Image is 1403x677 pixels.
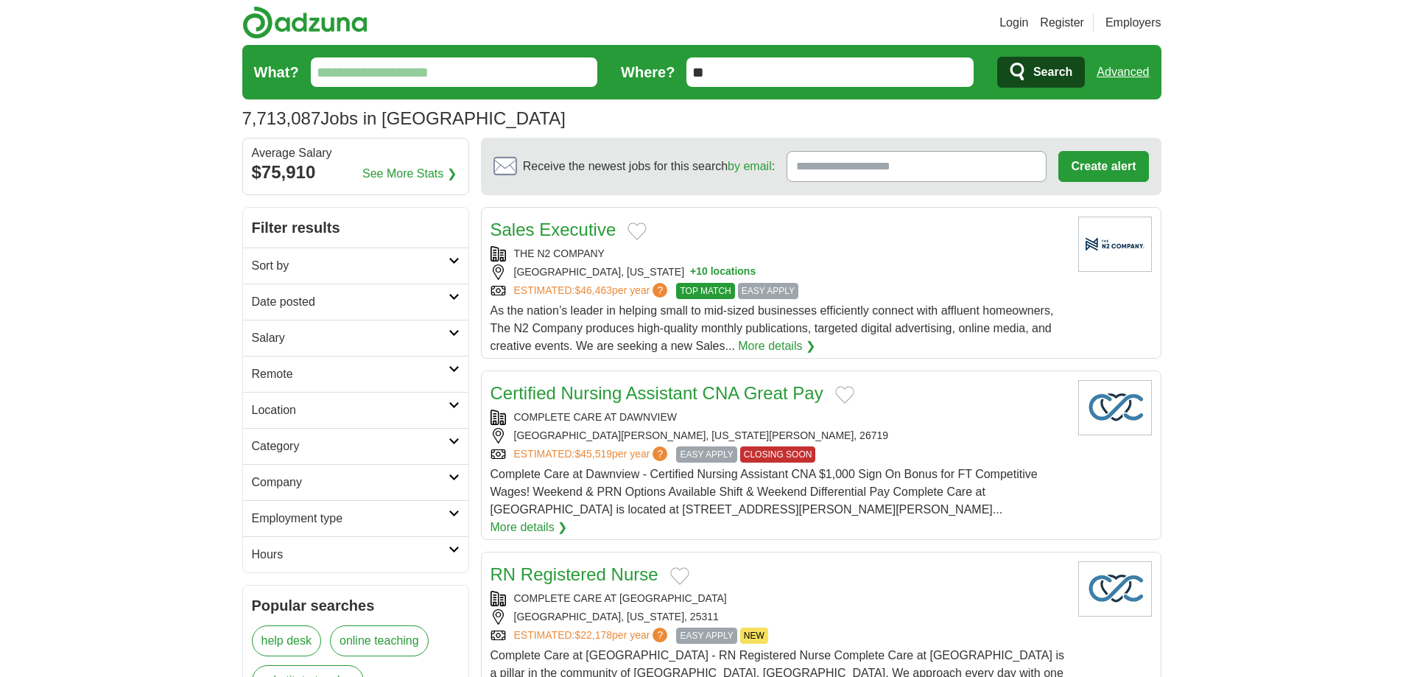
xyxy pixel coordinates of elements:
a: Location [243,392,468,428]
span: ? [653,628,667,642]
h1: Jobs in [GEOGRAPHIC_DATA] [242,108,566,128]
span: 7,713,087 [242,105,321,132]
span: TOP MATCH [676,283,734,299]
a: ESTIMATED:$45,519per year? [514,446,671,463]
button: +10 locations [690,264,756,280]
label: What? [254,61,299,83]
a: Advanced [1097,57,1149,87]
span: NEW [740,628,768,644]
div: Average Salary [252,147,460,159]
span: EASY APPLY [738,283,798,299]
h2: Sort by [252,257,449,275]
h2: Category [252,438,449,455]
span: ? [653,446,667,461]
a: Sales Executive [490,220,616,239]
a: Company [243,464,468,500]
div: [GEOGRAPHIC_DATA][PERSON_NAME], [US_STATE][PERSON_NAME], 26719 [490,428,1066,443]
span: + [690,264,696,280]
span: $46,463 [574,284,612,296]
a: Sort by [243,248,468,284]
a: help desk [252,625,322,656]
h2: Employment type [252,510,449,527]
a: Date posted [243,284,468,320]
a: ESTIMATED:$46,463per year? [514,283,671,299]
a: More details ❯ [490,519,568,536]
div: COMPLETE CARE AT [GEOGRAPHIC_DATA] [490,591,1066,606]
a: Employment type [243,500,468,536]
a: online teaching [330,625,429,656]
button: Create alert [1058,151,1148,182]
div: THE N2 COMPANY [490,246,1066,262]
h2: Popular searches [252,594,460,617]
span: Search [1033,57,1072,87]
span: EASY APPLY [676,628,736,644]
a: Remote [243,356,468,392]
div: [GEOGRAPHIC_DATA], [US_STATE] [490,264,1066,280]
button: Search [997,57,1085,88]
img: Company logo [1078,380,1152,435]
span: $22,178 [574,629,612,641]
div: COMPLETE CARE AT DAWNVIEW [490,410,1066,425]
a: RN Registered Nurse [490,564,658,584]
a: Certified Nursing Assistant CNA Great Pay [490,383,823,403]
img: Adzuna logo [242,6,368,39]
img: Company logo [1078,561,1152,617]
label: Where? [621,61,675,83]
a: Login [999,14,1028,32]
a: Salary [243,320,468,356]
h2: Hours [252,546,449,564]
a: See More Stats ❯ [362,165,457,183]
div: [GEOGRAPHIC_DATA], [US_STATE], 25311 [490,609,1066,625]
button: Add to favorite jobs [835,386,854,404]
img: Company logo [1078,217,1152,272]
a: Hours [243,536,468,572]
h2: Date posted [252,293,449,311]
a: Category [243,428,468,464]
button: Add to favorite jobs [627,222,647,240]
span: Receive the newest jobs for this search : [523,158,775,175]
h2: Remote [252,365,449,383]
a: Register [1040,14,1084,32]
span: $45,519 [574,448,612,460]
a: by email [728,160,772,172]
h2: Filter results [243,208,468,248]
a: Employers [1105,14,1161,32]
span: EASY APPLY [676,446,736,463]
h2: Location [252,401,449,419]
span: Complete Care at Dawnview - Certified Nursing Assistant CNA $1,000 Sign On Bonus for FT Competiti... [490,468,1038,516]
span: As the nation’s leader in helping small to mid-sized businesses efficiently connect with affluent... [490,304,1054,352]
span: CLOSING SOON [740,446,816,463]
div: $75,910 [252,159,460,186]
h2: Salary [252,329,449,347]
a: More details ❯ [738,337,815,355]
span: ? [653,283,667,298]
h2: Company [252,474,449,491]
button: Add to favorite jobs [670,567,689,585]
a: ESTIMATED:$22,178per year? [514,628,671,644]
